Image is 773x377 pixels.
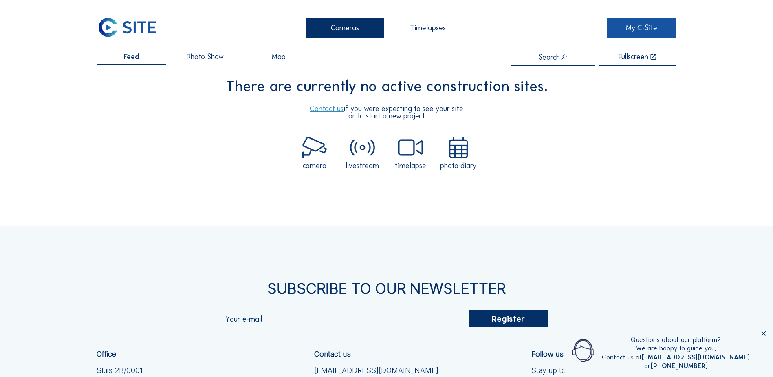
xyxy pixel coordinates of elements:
div: Subscribe to our newsletter [97,281,676,296]
div: photo diary [440,162,476,169]
a: Contact us [310,104,344,113]
div: We are happy to guide you. [602,344,750,353]
div: timelapse [395,162,426,169]
div: Fullscreen [619,53,648,61]
div: Questions about our platform? [602,335,750,344]
div: camera [303,162,326,169]
a: [EMAIL_ADDRESS][DOMAIN_NAME] [642,353,750,361]
span: Feed [123,53,139,60]
div: Cameras [306,18,384,38]
a: [EMAIL_ADDRESS][DOMAIN_NAME] [314,365,438,376]
img: operator [572,335,594,366]
input: Your e-mail [225,315,469,324]
div: if you were expecting to see your site or to start a new project [310,105,463,120]
a: C-SITE Logo [97,18,166,38]
div: There are currently no active construction sites. [226,79,548,93]
div: Register [469,310,548,327]
span: Map [272,53,286,60]
span: Photo Show [187,53,224,60]
img: C-SITE Logo [97,18,157,38]
a: My C-Site [607,18,676,38]
div: or [602,361,750,370]
div: Follow us [531,350,564,358]
img: camera [302,137,327,159]
img: camera [398,137,423,159]
div: Office [97,350,116,358]
div: livestream [346,162,379,169]
img: camera [446,137,471,159]
div: Contact us [314,350,351,358]
a: [PHONE_NUMBER] [651,362,708,370]
img: camera [350,137,375,159]
div: Timelapses [389,18,467,38]
div: Contact us at [602,353,750,361]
